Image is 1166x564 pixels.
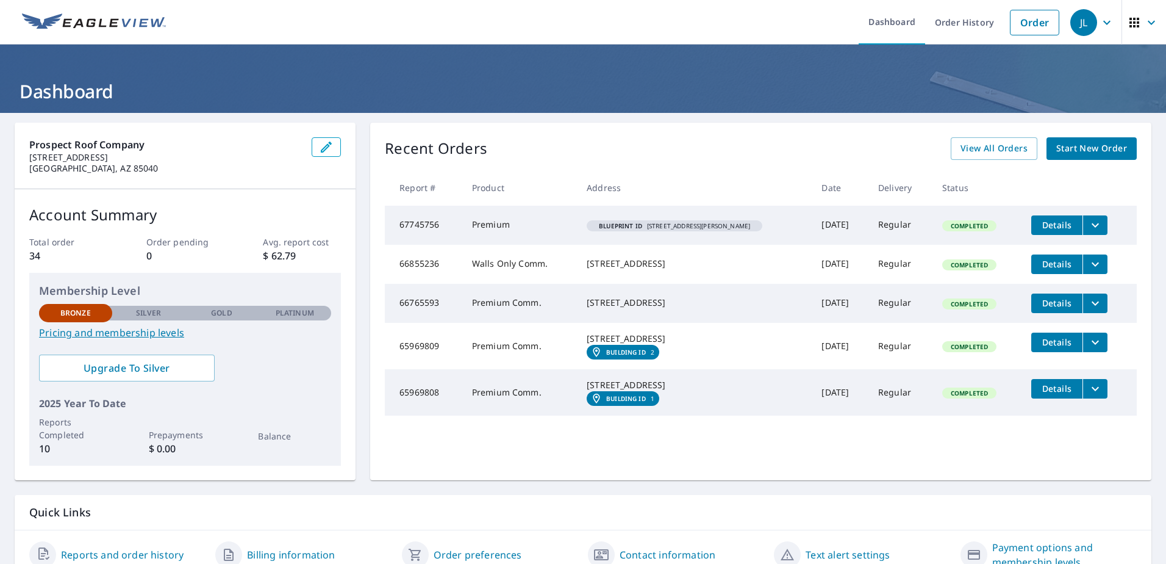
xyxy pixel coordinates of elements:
[1031,294,1082,313] button: detailsBtn-66765593
[1031,333,1082,352] button: detailsBtn-65969809
[587,333,802,345] div: [STREET_ADDRESS]
[1056,141,1127,156] span: Start New Order
[1039,297,1075,309] span: Details
[29,137,302,152] p: Prospect Roof Company
[146,236,224,248] p: Order pending
[462,170,577,206] th: Product
[29,248,107,263] p: 34
[812,245,868,284] td: [DATE]
[868,170,932,206] th: Delivery
[1082,379,1107,399] button: filesDropdownBtn-65969808
[587,379,802,391] div: [STREET_ADDRESS]
[943,222,995,230] span: Completed
[29,204,341,226] p: Account Summary
[577,170,812,206] th: Address
[587,297,802,309] div: [STREET_ADDRESS]
[385,170,462,206] th: Report #
[462,369,577,416] td: Premium Comm.
[1082,294,1107,313] button: filesDropdownBtn-66765593
[868,323,932,369] td: Regular
[462,245,577,284] td: Walls Only Comm.
[1031,379,1082,399] button: detailsBtn-65969808
[599,223,642,229] em: Blueprint ID
[462,206,577,245] td: Premium
[29,505,1137,520] p: Quick Links
[39,355,215,381] a: Upgrade To Silver
[1010,10,1059,35] a: Order
[932,170,1021,206] th: Status
[868,284,932,323] td: Regular
[39,416,112,441] p: Reports Completed
[943,389,995,397] span: Completed
[606,395,646,402] em: Building ID
[462,284,577,323] td: Premium Comm.
[385,284,462,323] td: 66765593
[1046,137,1137,160] a: Start New Order
[812,170,868,206] th: Date
[806,548,890,562] a: Text alert settings
[868,245,932,284] td: Regular
[1039,258,1075,270] span: Details
[1039,383,1075,394] span: Details
[385,245,462,284] td: 66855236
[868,206,932,245] td: Regular
[149,428,222,441] p: Prepayments
[620,548,715,562] a: Contact information
[15,79,1151,104] h1: Dashboard
[49,361,205,375] span: Upgrade To Silver
[943,261,995,269] span: Completed
[943,300,995,308] span: Completed
[1082,255,1107,274] button: filesDropdownBtn-66855236
[587,345,659,360] a: Building ID2
[812,284,868,323] td: [DATE]
[22,13,166,32] img: EV Logo
[587,258,802,270] div: [STREET_ADDRESS]
[258,430,331,443] p: Balance
[1039,336,1075,348] span: Details
[606,349,646,356] em: Building ID
[1031,215,1082,235] button: detailsBtn-67745756
[211,308,232,319] p: Gold
[61,548,184,562] a: Reports and order history
[39,325,331,340] a: Pricing and membership levels
[868,369,932,416] td: Regular
[60,308,91,319] p: Bronze
[1082,333,1107,352] button: filesDropdownBtn-65969809
[385,206,462,245] td: 67745756
[39,283,331,299] p: Membership Level
[29,163,302,174] p: [GEOGRAPHIC_DATA], AZ 85040
[1070,9,1097,36] div: JL
[385,369,462,416] td: 65969808
[146,248,224,263] p: 0
[587,391,659,406] a: Building ID1
[592,223,757,229] span: [STREET_ADDRESS][PERSON_NAME]
[951,137,1037,160] a: View All Orders
[1082,215,1107,235] button: filesDropdownBtn-67745756
[276,308,314,319] p: Platinum
[1031,255,1082,274] button: detailsBtn-66855236
[812,323,868,369] td: [DATE]
[29,152,302,163] p: [STREET_ADDRESS]
[39,441,112,456] p: 10
[462,323,577,369] td: Premium Comm.
[136,308,162,319] p: Silver
[247,548,335,562] a: Billing information
[263,236,341,248] p: Avg. report cost
[39,396,331,411] p: 2025 Year To Date
[1039,219,1075,231] span: Details
[960,141,1028,156] span: View All Orders
[812,369,868,416] td: [DATE]
[385,137,487,160] p: Recent Orders
[943,342,995,351] span: Completed
[434,548,522,562] a: Order preferences
[29,236,107,248] p: Total order
[149,441,222,456] p: $ 0.00
[263,248,341,263] p: $ 62.79
[812,206,868,245] td: [DATE]
[385,323,462,369] td: 65969809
